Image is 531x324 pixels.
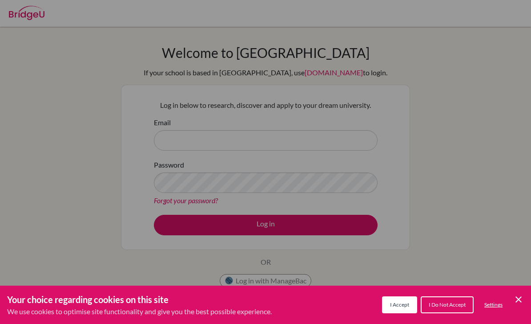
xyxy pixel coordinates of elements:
[7,293,272,306] h3: Your choice regarding cookies on this site
[390,301,409,308] span: I Accept
[477,297,510,312] button: Settings
[429,301,466,308] span: I Do Not Accept
[484,301,503,308] span: Settings
[7,306,272,317] p: We use cookies to optimise site functionality and give you the best possible experience.
[513,294,524,305] button: Save and close
[382,296,417,313] button: I Accept
[421,296,474,313] button: I Do Not Accept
